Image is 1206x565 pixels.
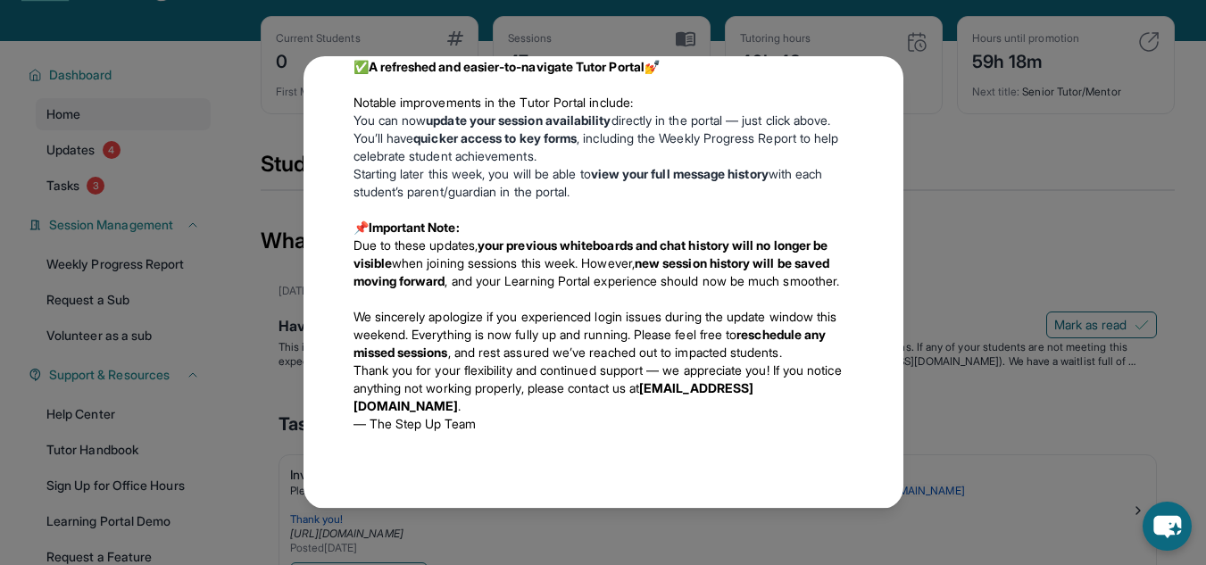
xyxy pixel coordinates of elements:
span: , and rest assured we’ve reached out to impacted students. [448,345,782,360]
strong: A refreshed and easier-to-navigate Tutor Portal [369,59,645,74]
span: Thank you for your flexibility and continued support — we appreciate you! If you notice anything ... [353,362,842,395]
span: , including the Weekly Progress Report to help celebrate student achievements. [353,130,839,163]
strong: Important Note: [369,220,460,235]
span: 📌 [353,220,369,235]
span: when joining sessions this week. However, [392,255,635,270]
span: Starting later this week, you will be able to [353,166,591,181]
span: — The Step Up Team [353,416,476,431]
strong: view your full message history [591,166,769,181]
span: . [458,398,461,413]
span: ✅ [353,59,369,74]
li: You’ll have [353,129,853,165]
span: Notable improvements in the Tutor Portal include: [353,95,633,110]
span: directly in the portal — just click above. [611,112,831,128]
span: Due to these updates, [353,237,478,253]
span: We sincerely apologize if you experienced login issues during the update window this weekend. Eve... [353,309,837,342]
span: 💅 [645,59,660,74]
strong: your previous whiteboards and chat history will no longer be visible [353,237,828,270]
button: chat-button [1143,502,1192,551]
strong: quicker access to key forms [413,130,577,145]
strong: update your session availability [426,112,611,128]
span: You can now [353,112,427,128]
span: , and your Learning Portal experience should now be much smoother. [445,273,839,288]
